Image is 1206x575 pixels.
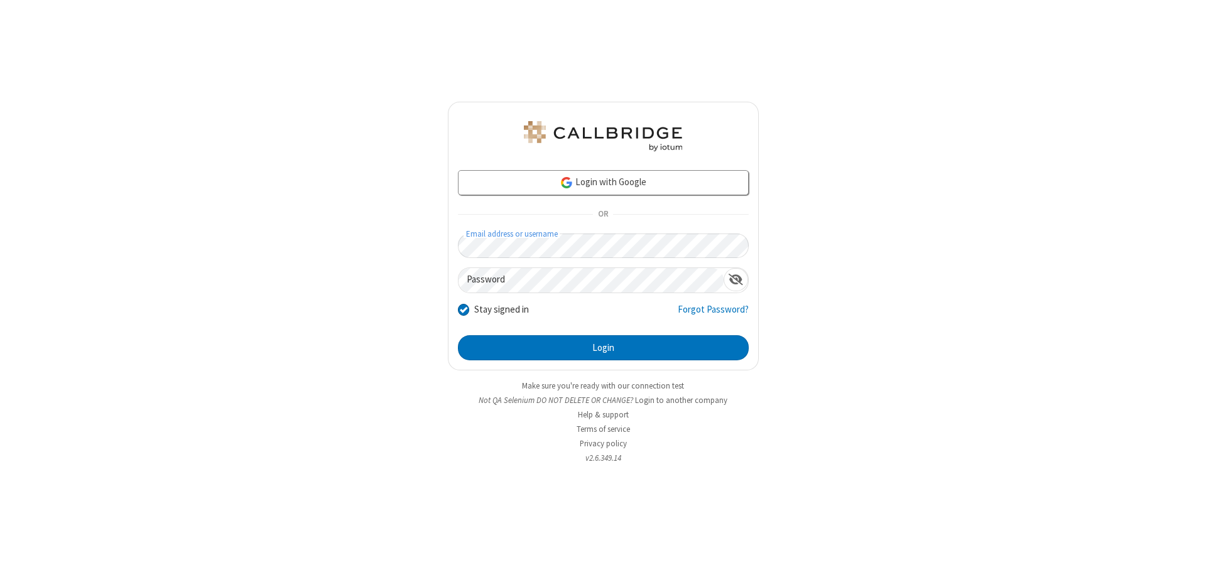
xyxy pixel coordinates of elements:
img: google-icon.png [560,176,573,190]
li: Not QA Selenium DO NOT DELETE OR CHANGE? [448,394,759,406]
a: Help & support [578,409,629,420]
div: Show password [724,268,748,291]
a: Privacy policy [580,438,627,449]
img: QA Selenium DO NOT DELETE OR CHANGE [521,121,685,151]
input: Password [459,268,724,293]
button: Login [458,335,749,360]
span: OR [593,206,613,223]
a: Forgot Password? [678,303,749,326]
button: Login to another company [635,394,727,406]
input: Email address or username [458,234,749,258]
label: Stay signed in [474,303,529,317]
li: v2.6.349.14 [448,452,759,464]
a: Terms of service [577,424,630,434]
a: Login with Google [458,170,749,195]
a: Make sure you're ready with our connection test [522,380,684,391]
